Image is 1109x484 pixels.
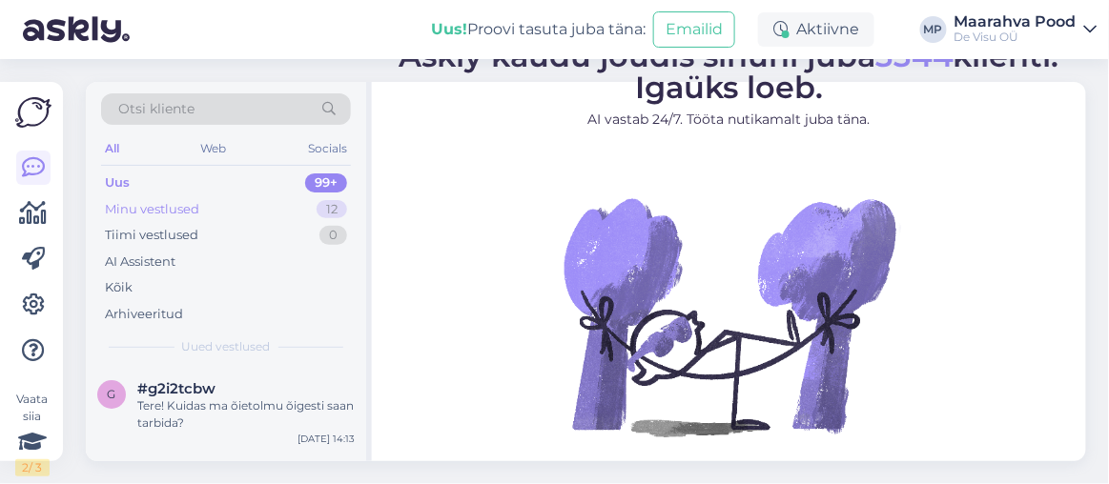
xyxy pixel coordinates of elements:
[399,37,1059,106] span: Askly kaudu jõudis sinuni juba klienti. Igaüks loeb.
[319,226,347,245] div: 0
[118,99,195,119] span: Otsi kliente
[920,16,947,43] div: MP
[105,173,130,192] div: Uus
[298,432,355,446] div: [DATE] 14:13
[182,338,271,355] span: Uued vestlused
[955,30,1077,45] div: De Visu OÜ
[653,11,735,48] button: Emailid
[955,14,1077,30] div: Maarahva Pood
[15,97,51,128] img: Askly Logo
[431,18,646,41] div: Proovi tasuta juba täna:
[758,12,874,47] div: Aktiivne
[105,226,198,245] div: Tiimi vestlused
[304,136,351,161] div: Socials
[105,252,175,272] div: AI Assistent
[15,391,50,476] div: Vaata siia
[137,397,355,432] div: Tere! Kuidas ma õietolmu õigesti saan tarbida?
[197,136,231,161] div: Web
[101,136,123,161] div: All
[105,305,183,324] div: Arhiveeritud
[15,459,50,476] div: 2 / 3
[105,200,199,219] div: Minu vestlused
[137,380,216,397] span: #g2i2tcbw
[431,20,467,38] b: Uus!
[955,14,1098,45] a: Maarahva PoodDe Visu OÜ
[108,387,116,401] span: g
[399,110,1059,130] p: AI vastab 24/7. Tööta nutikamalt juba täna.
[105,278,133,297] div: Kõik
[317,200,347,219] div: 12
[305,173,347,192] div: 99+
